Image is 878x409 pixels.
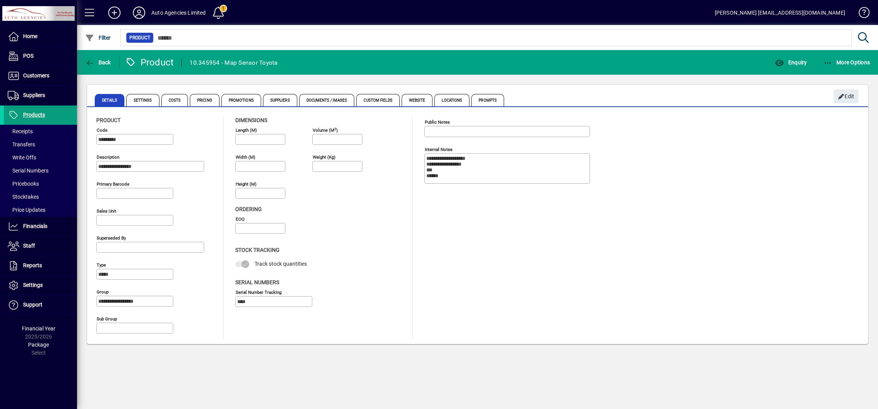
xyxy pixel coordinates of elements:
[4,27,77,46] a: Home
[299,94,355,106] span: Documents / Images
[263,94,297,106] span: Suppliers
[823,59,870,65] span: More Options
[23,302,42,308] span: Support
[715,7,845,19] div: [PERSON_NAME] [EMAIL_ADDRESS][DOMAIN_NAME]
[23,53,34,59] span: POS
[97,181,129,187] mat-label: Primary barcode
[775,59,807,65] span: Enquiry
[236,127,257,133] mat-label: Length (m)
[23,262,42,268] span: Reports
[834,89,858,103] button: Edit
[8,154,36,161] span: Write Offs
[434,94,469,106] span: Locations
[4,217,77,236] a: Financials
[402,94,433,106] span: Website
[4,190,77,203] a: Stocktakes
[4,164,77,177] a: Serial Numbers
[97,154,119,160] mat-label: Description
[838,90,855,103] span: Edit
[125,56,174,69] div: Product
[8,194,39,200] span: Stocktakes
[821,55,872,69] button: More Options
[235,279,279,285] span: Serial Numbers
[22,325,55,332] span: Financial Year
[4,295,77,315] a: Support
[773,55,809,69] button: Enquiry
[4,86,77,105] a: Suppliers
[85,59,111,65] span: Back
[97,127,107,133] mat-label: Code
[4,203,77,216] a: Price Updates
[235,247,280,253] span: Stock Tracking
[4,177,77,190] a: Pricebooks
[126,94,159,106] span: Settings
[4,66,77,85] a: Customers
[189,57,277,69] div: 10.345954 - Map Sensor Toyota
[23,243,35,249] span: Staff
[28,342,49,348] span: Package
[8,128,33,134] span: Receipts
[102,6,127,20] button: Add
[4,47,77,66] a: POS
[23,72,49,79] span: Customers
[4,236,77,256] a: Staff
[97,208,116,214] mat-label: Sales unit
[85,35,111,41] span: Filter
[221,94,261,106] span: Promotions
[313,154,335,160] mat-label: Weight (Kg)
[8,141,35,148] span: Transfers
[356,94,399,106] span: Custom Fields
[236,181,256,187] mat-label: Height (m)
[23,282,43,288] span: Settings
[83,55,113,69] button: Back
[255,261,307,267] span: Track stock quantities
[96,117,121,123] span: Product
[4,276,77,295] a: Settings
[129,34,150,42] span: Product
[151,7,206,19] div: Auto Agencies Limited
[97,316,117,322] mat-label: Sub group
[236,289,281,295] mat-label: Serial Number tracking
[161,94,188,106] span: Costs
[4,151,77,164] a: Write Offs
[235,206,262,212] span: Ordering
[8,207,45,213] span: Price Updates
[97,289,109,295] mat-label: Group
[8,181,39,187] span: Pricebooks
[23,112,45,118] span: Products
[97,235,126,241] mat-label: Superseded by
[127,6,151,20] button: Profile
[236,216,245,222] mat-label: EOQ
[97,262,106,268] mat-label: Type
[425,147,452,152] mat-label: Internal Notes
[235,117,267,123] span: Dimensions
[471,94,504,106] span: Prompts
[313,127,338,133] mat-label: Volume (m )
[77,55,119,69] app-page-header-button: Back
[23,33,37,39] span: Home
[236,154,255,160] mat-label: Width (m)
[83,31,113,45] button: Filter
[4,138,77,151] a: Transfers
[4,125,77,138] a: Receipts
[853,2,868,27] a: Knowledge Base
[334,127,336,131] sup: 3
[8,168,49,174] span: Serial Numbers
[190,94,219,106] span: Pricing
[4,256,77,275] a: Reports
[23,92,45,98] span: Suppliers
[425,119,450,125] mat-label: Public Notes
[23,223,47,229] span: Financials
[95,94,124,106] span: Details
